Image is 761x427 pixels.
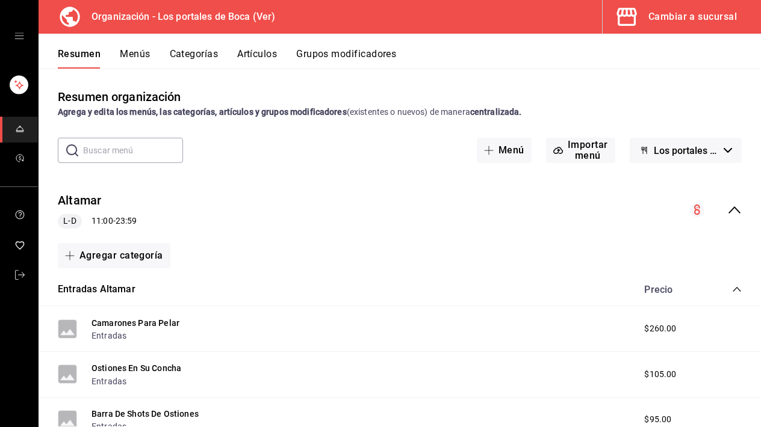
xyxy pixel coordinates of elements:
[92,330,126,342] button: Entradas
[92,362,181,374] button: Ostiones En Su Concha
[644,413,671,426] span: $95.00
[14,31,24,41] button: open drawer
[477,138,532,163] button: Menú
[58,88,181,106] div: Resumen organización
[58,192,102,209] button: Altamar
[644,322,676,335] span: $260.00
[58,283,135,296] button: Entradas Altamar
[648,8,737,25] div: Cambiar a sucursal
[58,48,761,69] div: navigation tabs
[170,48,219,69] button: Categorías
[58,214,137,229] div: 11:00 - 23:59
[92,317,179,329] button: Camarones Para Pelar
[58,107,347,117] strong: Agrega y edita los menús, las categorías, artículos y grupos modificadores
[546,138,615,163] button: Importar menú
[644,368,676,381] span: $105.00
[654,145,719,156] span: Los portales de [GEOGRAPHIC_DATA]
[58,106,742,118] div: (existentes o nuevos) de manera
[632,284,709,295] div: Precio
[470,107,522,117] strong: centralizada.
[39,182,761,238] div: collapse-menu-row
[120,48,150,69] button: Menús
[83,138,183,162] input: Buscar menú
[296,48,396,69] button: Grupos modificadores
[58,215,81,227] span: L-D
[92,408,199,420] button: Barra De Shots De Ostiones
[82,10,275,24] h3: Organización - Los portales de Boca (Ver)
[732,284,742,294] button: collapse-category-row
[630,138,742,163] button: Los portales de [GEOGRAPHIC_DATA]
[58,243,170,268] button: Agregar categoría
[92,375,126,387] button: Entradas
[237,48,277,69] button: Artículos
[58,48,101,69] button: Resumen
